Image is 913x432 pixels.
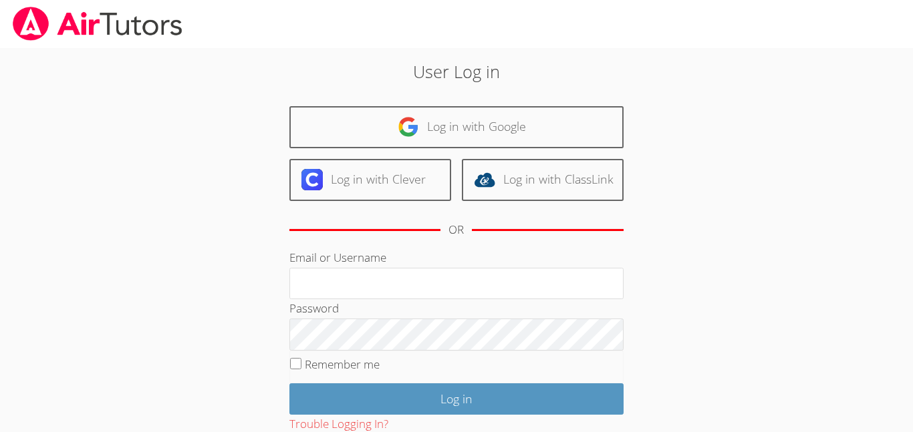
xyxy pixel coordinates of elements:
img: clever-logo-6eab21bc6e7a338710f1a6ff85c0baf02591cd810cc4098c63d3a4b26e2feb20.svg [301,169,323,190]
h2: User Log in [210,59,703,84]
label: Remember me [305,357,380,372]
img: classlink-logo-d6bb404cc1216ec64c9a2012d9dc4662098be43eaf13dc465df04b49fa7ab582.svg [474,169,495,190]
a: Log in with Clever [289,159,451,201]
a: Log in with Google [289,106,624,148]
img: airtutors_banner-c4298cdbf04f3fff15de1276eac7730deb9818008684d7c2e4769d2f7ddbe033.png [11,7,184,41]
a: Log in with ClassLink [462,159,624,201]
label: Email or Username [289,250,386,265]
input: Log in [289,383,624,415]
img: google-logo-50288ca7cdecda66e5e0955fdab243c47b7ad437acaf1139b6f446037453330a.svg [398,116,419,138]
div: OR [448,220,464,240]
label: Password [289,300,339,316]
